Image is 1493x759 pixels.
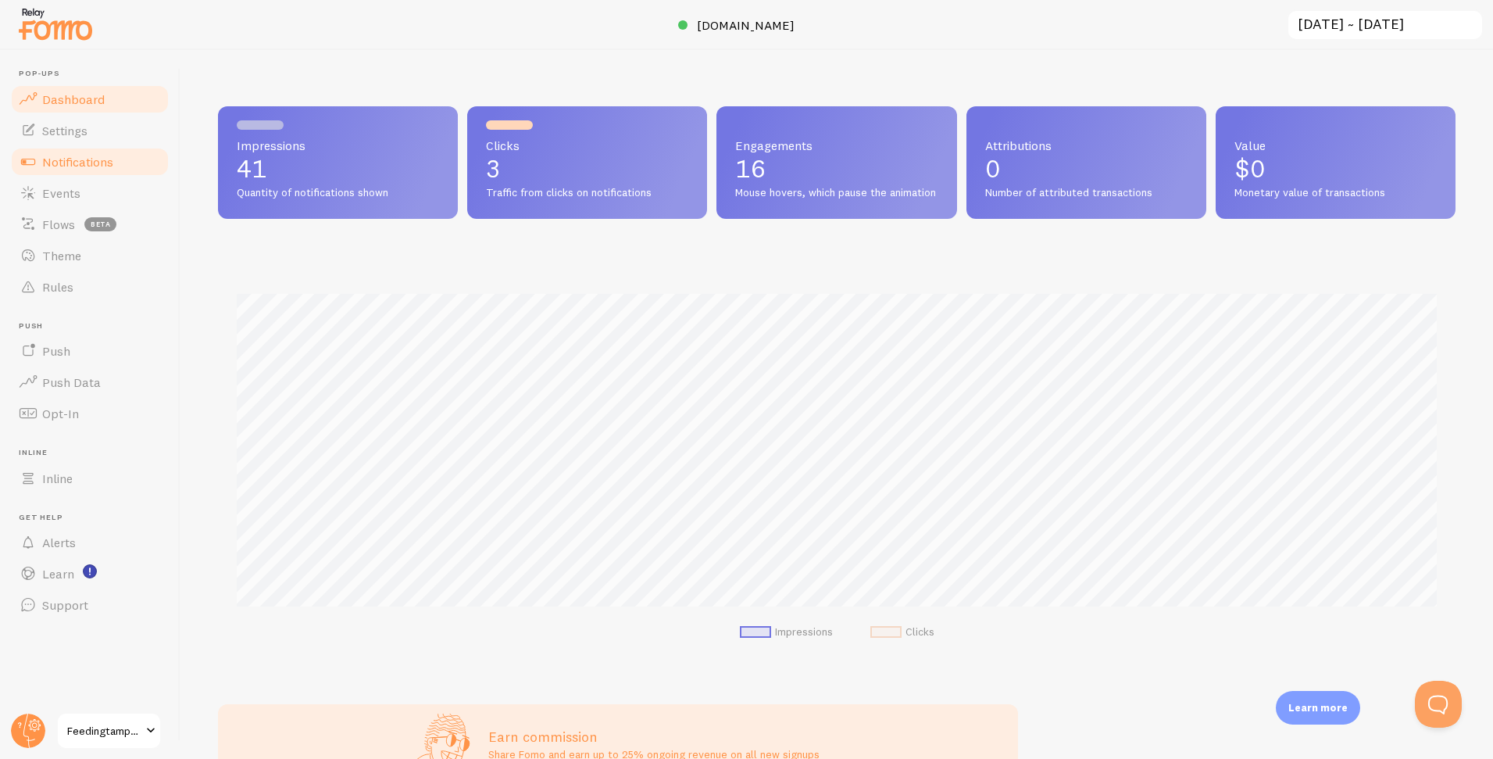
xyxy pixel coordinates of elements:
p: 16 [735,156,938,181]
span: Get Help [19,513,170,523]
span: Notifications [42,154,113,170]
a: Theme [9,240,170,271]
span: Quantity of notifications shown [237,186,439,200]
span: Inline [19,448,170,458]
span: Mouse hovers, which pause the animation [735,186,938,200]
span: Opt-In [42,406,79,421]
a: Push [9,335,170,367]
span: $0 [1234,153,1266,184]
span: Number of attributed transactions [985,186,1188,200]
a: Opt-In [9,398,170,429]
div: Learn more [1276,691,1360,725]
span: Support [42,597,88,613]
span: Impressions [237,139,439,152]
span: Feedingtampabay [67,721,141,740]
span: Pop-ups [19,69,170,79]
a: Alerts [9,527,170,558]
span: beta [84,217,116,231]
a: Push Data [9,367,170,398]
li: Clicks [870,625,934,639]
p: 3 [486,156,688,181]
span: Rules [42,279,73,295]
p: 41 [237,156,439,181]
span: Push [42,343,70,359]
span: Monetary value of transactions [1234,186,1437,200]
a: Learn [9,558,170,589]
span: Theme [42,248,81,263]
a: Events [9,177,170,209]
a: Feedingtampabay [56,712,162,750]
img: fomo-relay-logo-orange.svg [16,4,95,44]
p: 0 [985,156,1188,181]
a: Notifications [9,146,170,177]
span: Push Data [42,374,101,390]
span: Dashboard [42,91,105,107]
a: Settings [9,115,170,146]
span: Flows [42,217,75,232]
a: Inline [9,463,170,494]
span: Inline [42,471,73,486]
span: Attributions [985,139,1188,152]
span: Alerts [42,535,76,550]
li: Impressions [740,625,833,639]
p: Learn more [1288,700,1348,715]
a: Dashboard [9,84,170,115]
svg: <p>Watch New Feature Tutorials!</p> [83,564,97,578]
a: Rules [9,271,170,303]
span: Value [1234,139,1437,152]
span: Clicks [486,139,688,152]
span: Settings [42,123,88,138]
span: Traffic from clicks on notifications [486,186,688,200]
a: Flows beta [9,209,170,240]
iframe: Help Scout Beacon - Open [1415,681,1462,728]
h3: Earn commission [488,728,820,746]
a: Support [9,589,170,621]
span: Events [42,185,80,201]
span: Engagements [735,139,938,152]
span: Push [19,321,170,331]
span: Learn [42,566,74,582]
